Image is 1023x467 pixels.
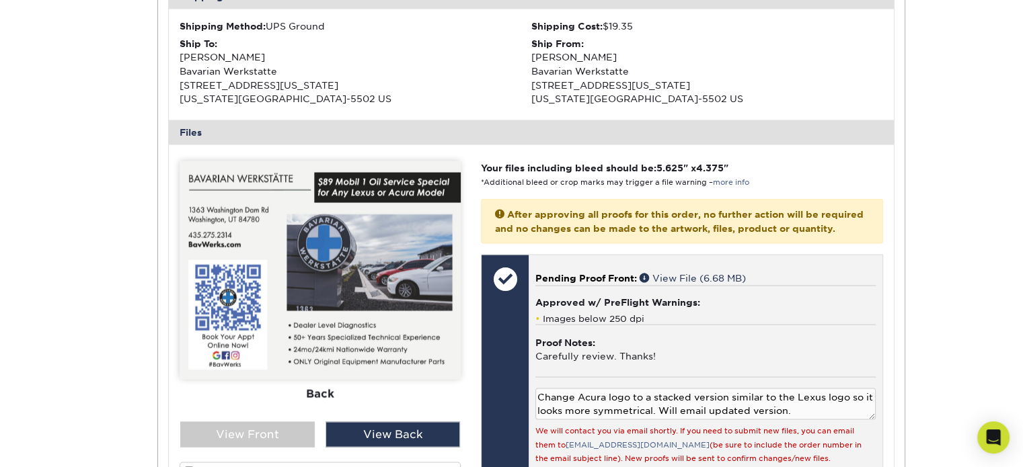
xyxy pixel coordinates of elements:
div: View Back [326,421,460,447]
small: We will contact you via email shortly. If you need to submit new files, you can email them to (be... [535,426,862,462]
iframe: Google Customer Reviews [3,426,114,462]
strong: Proof Notes: [535,337,595,347]
li: Images below 250 dpi [535,312,875,324]
span: Pending Proof Front: [535,272,637,283]
div: [PERSON_NAME] Bavarian Werkstatte [STREET_ADDRESS][US_STATE] [US_STATE][GEOGRAPHIC_DATA]-5502 US [180,37,531,105]
strong: Shipping Cost: [531,21,603,32]
div: Files [169,120,894,144]
a: View File (6.68 MB) [640,272,746,283]
span: 5.625 [656,162,683,173]
div: Carefully review. Thanks! [535,324,875,376]
div: UPS Ground [180,19,531,33]
div: [PERSON_NAME] Bavarian Werkstatte [STREET_ADDRESS][US_STATE] [US_STATE][GEOGRAPHIC_DATA]-5502 US [531,37,883,105]
strong: Your files including bleed should be: " x " [481,162,728,173]
div: Open Intercom Messenger [977,421,1010,454]
div: $19.35 [531,19,883,33]
span: 4.375 [696,162,724,173]
small: *Additional bleed or crop marks may trigger a file warning – [481,177,749,186]
a: [EMAIL_ADDRESS][DOMAIN_NAME] [566,440,710,449]
div: View Front [180,421,315,447]
strong: After approving all proofs for this order, no further action will be required and no changes can ... [495,208,864,232]
a: more info [713,177,749,186]
strong: Ship From: [531,38,584,49]
strong: Ship To: [180,38,217,49]
h4: Approved w/ PreFlight Warnings: [535,296,875,307]
div: Back [180,378,461,408]
strong: Shipping Method: [180,21,266,32]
